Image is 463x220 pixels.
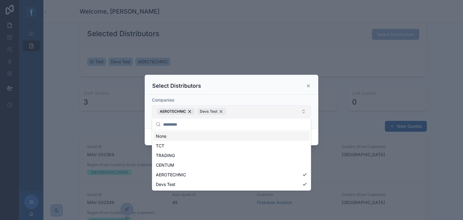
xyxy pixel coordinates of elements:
span: TCT [156,143,164,149]
button: Unselect 6 [197,108,226,115]
div: None [153,131,310,141]
button: Select Button [152,105,311,118]
span: AEROTECHNIC [156,172,186,178]
button: Unselect 5 [157,108,195,115]
span: Devs Test [156,181,175,187]
span: TRADING [156,152,175,159]
span: AEROTECHNIC [160,109,186,114]
span: Devs Test [200,109,217,114]
span: CENTUM [156,162,174,168]
span: Companies [152,97,175,102]
h3: Select Distributors [152,82,201,90]
div: Suggestions [152,130,311,190]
